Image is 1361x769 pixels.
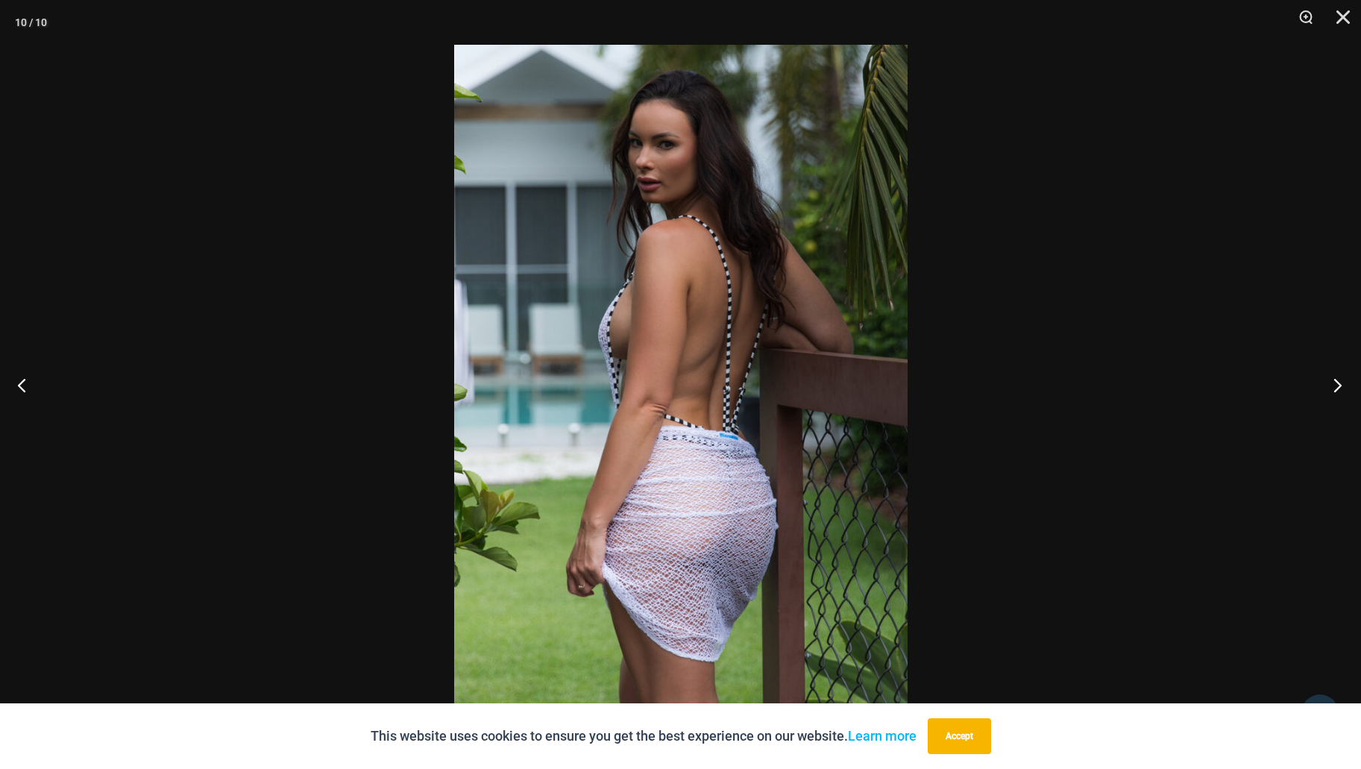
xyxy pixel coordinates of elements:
[454,45,908,724] img: Inferno Mesh Black White 8561 One Piece St Martin White 5996 Sarong 07
[848,728,917,744] a: Learn more
[15,11,47,34] div: 10 / 10
[928,718,991,754] button: Accept
[1305,348,1361,422] button: Next
[371,725,917,747] p: This website uses cookies to ensure you get the best experience on our website.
